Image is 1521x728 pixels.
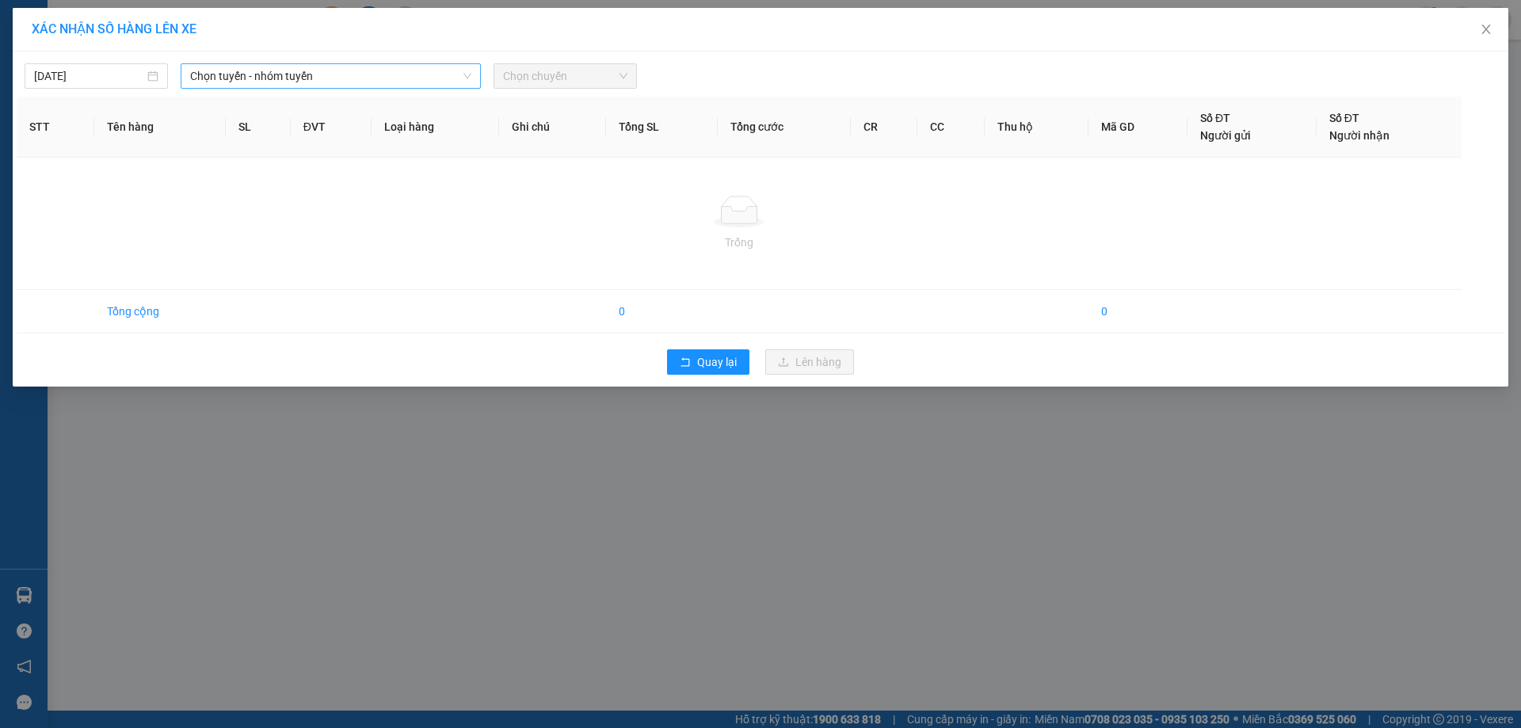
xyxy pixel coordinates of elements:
button: uploadLên hàng [765,349,854,375]
th: Tên hàng [94,97,226,158]
th: Loại hàng [372,97,499,158]
td: Tổng cộng [94,290,226,334]
span: Người gửi [1200,129,1251,142]
th: STT [17,97,94,158]
th: CR [851,97,918,158]
th: CC [917,97,985,158]
span: Chọn chuyến [503,64,627,88]
th: Mã GD [1088,97,1187,158]
span: Số ĐT [1200,112,1230,124]
span: close [1480,23,1492,36]
th: Thu hộ [985,97,1088,158]
span: down [463,71,472,81]
td: 0 [606,290,718,334]
button: rollbackQuay lại [667,349,749,375]
div: Trống [29,234,1449,251]
span: rollback [680,356,691,369]
th: Tổng SL [606,97,718,158]
span: XÁC NHẬN SỐ HÀNG LÊN XE [32,21,196,36]
span: Người nhận [1329,129,1389,142]
span: Chọn tuyến - nhóm tuyến [190,64,471,88]
span: Số ĐT [1329,112,1359,124]
button: Close [1464,8,1508,52]
th: Tổng cước [718,97,851,158]
span: Quay lại [697,353,737,371]
th: SL [226,97,290,158]
input: 13/09/2025 [34,67,144,85]
td: 0 [1088,290,1187,334]
th: Ghi chú [499,97,607,158]
th: ĐVT [291,97,372,158]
